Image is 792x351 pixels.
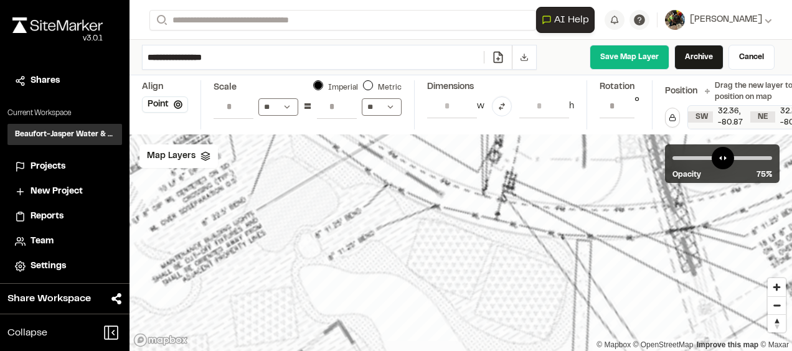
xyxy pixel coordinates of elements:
[665,10,772,30] button: [PERSON_NAME]
[757,169,772,180] span: 75 %
[303,97,312,117] div: =
[31,74,60,88] span: Shares
[690,13,762,27] span: [PERSON_NAME]
[768,297,786,314] span: Zoom out
[15,260,115,273] a: Settings
[665,10,685,30] img: User
[31,210,64,223] span: Reports
[697,340,758,349] a: Map feedback
[31,260,66,273] span: Settings
[477,100,484,113] div: w
[665,108,680,128] button: Lock Map Layer Position
[768,314,786,332] button: Reset bearing to north
[31,160,65,174] span: Projects
[536,7,600,33] div: Open AI Assistant
[554,12,589,27] span: AI Help
[728,45,775,70] a: Cancel
[536,7,595,33] button: Open AI Assistant
[768,278,786,296] button: Zoom in
[133,333,188,347] a: Mapbox logo
[427,80,574,94] div: Dimensions
[590,45,669,70] a: Save Map Layer
[672,169,701,180] span: Opacity
[15,185,115,199] a: New Project
[15,210,115,223] a: Reports
[768,315,786,332] span: Reset bearing to north
[214,81,237,95] div: Scale
[750,111,775,123] div: NE
[149,10,172,30] button: Search
[15,74,115,88] a: Shares
[760,340,789,349] a: Maxar
[7,325,47,340] span: Collapse
[142,80,188,94] div: Align
[7,108,122,119] p: Current Workspace
[15,235,115,248] a: Team
[328,85,358,91] label: Imperial
[142,96,188,113] button: Point
[512,45,536,69] button: Download File
[15,160,115,174] a: Projects
[633,340,694,349] a: OpenStreetMap
[665,85,697,98] div: Position
[31,235,54,248] span: Team
[12,33,103,44] div: Oh geez...please don't...
[569,100,574,113] div: h
[258,98,298,116] select: To unit
[147,149,196,163] span: Map Layers
[484,51,512,63] a: Add/Change File
[378,85,402,91] label: Metric
[600,80,639,94] div: Rotation
[31,185,83,199] span: New Project
[768,296,786,314] button: Zoom out
[7,291,91,306] span: Share Workspace
[634,94,639,118] div: °
[713,106,750,128] div: 32.36 , -80.87
[15,129,115,140] h3: Beaufort-Jasper Water & Sewer Authority
[596,340,631,349] a: Mapbox
[674,45,724,70] a: Archive
[12,17,103,33] img: rebrand.png
[362,98,402,116] select: From unit
[688,111,713,123] div: SW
